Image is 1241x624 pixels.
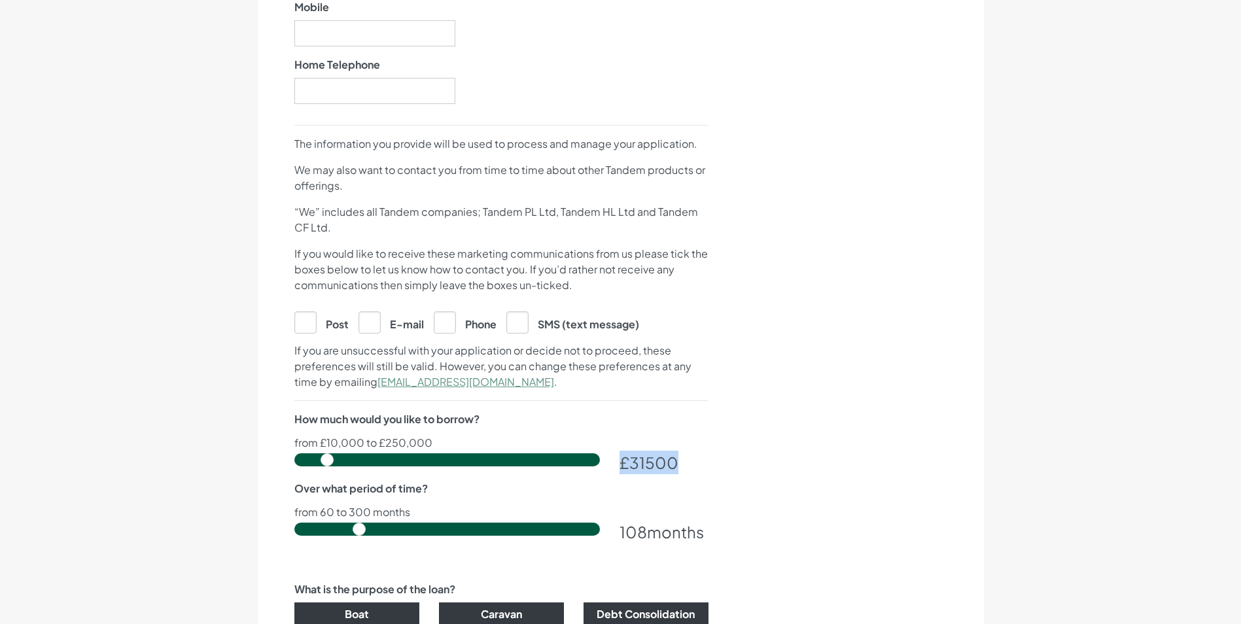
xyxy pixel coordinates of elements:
[506,311,639,332] label: SMS (text message)
[294,204,708,235] p: “We” includes all Tandem companies; Tandem PL Ltd, Tandem HL Ltd and Tandem CF Ltd.
[294,246,708,293] p: If you would like to receive these marketing communications from us please tick the boxes below t...
[620,451,708,474] div: £
[434,311,497,332] label: Phone
[294,411,480,427] label: How much would you like to borrow?
[294,507,708,517] p: from 60 to 300 months
[294,581,455,597] label: What is the purpose of the loan?
[620,520,708,544] div: months
[377,375,554,389] a: [EMAIL_ADDRESS][DOMAIN_NAME]
[294,311,349,332] label: Post
[620,522,647,542] span: 108
[294,343,708,390] p: If you are unsuccessful with your application or decide not to proceed, these preferences will st...
[358,311,424,332] label: E-mail
[629,453,678,472] span: 31500
[294,57,380,73] label: Home Telephone
[294,162,708,194] p: We may also want to contact you from time to time about other Tandem products or offerings.
[294,136,708,152] p: The information you provide will be used to process and manage your application.
[294,481,428,496] label: Over what period of time?
[294,438,708,448] p: from £10,000 to £250,000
